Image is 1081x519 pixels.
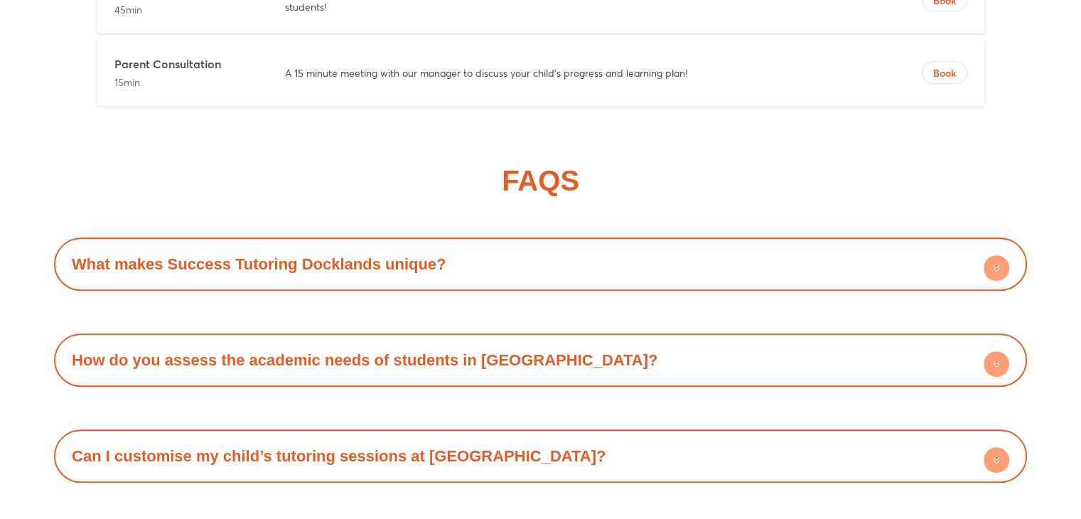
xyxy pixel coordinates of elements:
[844,359,1081,519] iframe: Chat Widget
[61,437,1020,476] div: Can I customise my child’s tutoring sessions at [GEOGRAPHIC_DATA]?
[72,447,606,465] a: Can I customise my child’s tutoring sessions at [GEOGRAPHIC_DATA]?
[72,351,657,369] a: How do you assess the academic needs of students in [GEOGRAPHIC_DATA]?
[61,341,1020,380] div: How do you assess the academic needs of students in [GEOGRAPHIC_DATA]?
[502,166,579,195] h2: FAQS
[72,255,446,273] a: What makes Success Tutoring Docklands unique?
[61,245,1020,284] div: What makes Success Tutoring Docklands unique?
